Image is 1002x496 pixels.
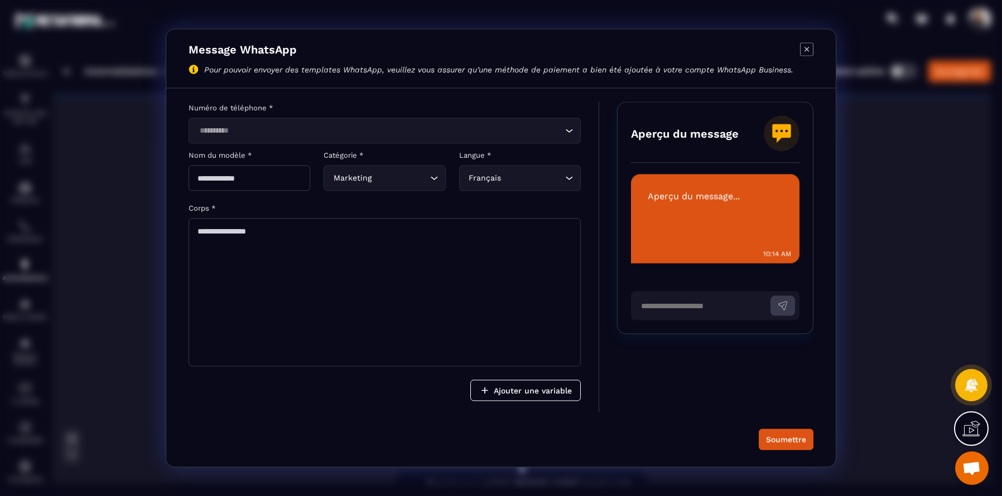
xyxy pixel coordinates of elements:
[189,204,215,212] label: Corps *
[196,125,562,137] input: Search for option
[331,172,374,184] span: Marketing
[374,172,427,184] input: Search for option
[189,104,273,112] label: Numéro de téléphone *
[324,166,445,191] div: Search for option
[466,172,504,184] span: Français
[766,434,806,445] div: Soumettre
[189,151,252,159] label: Nom du modèle *
[459,166,581,191] div: Search for option
[189,118,581,144] div: Search for option
[470,380,581,401] button: Ajouter une variable
[459,151,491,159] label: Langue *
[204,65,793,74] p: Pour pouvoir envoyer des templates WhatsApp, veuillez vous assurer qu’une méthode de paiement a b...
[759,429,813,450] button: Soumettre
[504,172,562,184] input: Search for option
[955,451,989,485] div: Ouvrir le chat
[189,43,793,56] h4: Message WhatsApp
[324,151,363,159] label: Catégorie *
